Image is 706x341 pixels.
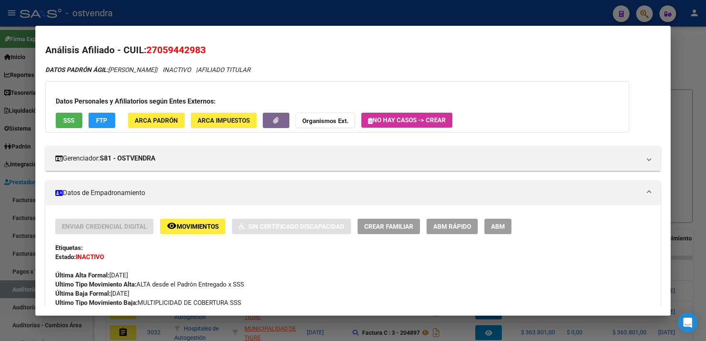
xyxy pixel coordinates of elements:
span: FTP [96,117,107,124]
h3: Datos Personales y Afiliatorios según Entes Externos: [56,96,619,106]
span: Sin Certificado Discapacidad [248,223,344,230]
span: Crear Familiar [364,223,413,230]
span: [PERSON_NAME] [45,66,156,74]
mat-panel-title: Gerenciador: [55,153,641,163]
button: ABM [484,219,511,234]
button: Organismos Ext. [296,113,355,128]
span: Movimientos [177,223,219,230]
button: Crear Familiar [358,219,420,234]
strong: DATOS PADRÓN ÁGIL: [45,66,108,74]
button: ARCA Padrón [128,113,185,128]
strong: Etiquetas: [55,244,83,252]
mat-expansion-panel-header: Gerenciador:S81 - OSTVENDRA [45,146,661,171]
mat-icon: remove_red_eye [167,221,177,231]
span: MULTIPLICIDAD DE COBERTURA SSS [55,299,241,306]
strong: INACTIVO [76,253,104,261]
strong: Ultimo Tipo Movimiento Baja: [55,299,138,306]
button: FTP [89,113,115,128]
span: ARCA Padrón [135,117,178,124]
button: SSS [56,113,82,128]
strong: Organismos Ext. [302,117,348,125]
strong: S81 - OSTVENDRA [100,153,156,163]
span: ALTA desde el Padrón Entregado x SSS [55,281,244,288]
button: ARCA Impuestos [191,113,257,128]
span: ABM [491,223,505,230]
span: AFILIADO TITULAR [197,66,250,74]
h2: Análisis Afiliado - CUIL: [45,43,661,57]
mat-expansion-panel-header: Datos de Empadronamiento [45,180,661,205]
strong: Última Baja Formal: [55,290,111,297]
span: [DATE] [55,272,128,279]
button: Sin Certificado Discapacidad [232,219,351,234]
div: Open Intercom Messenger [678,313,698,333]
span: SSS [63,117,74,124]
i: | INACTIVO | [45,66,250,74]
strong: Última Alta Formal: [55,272,109,279]
button: Movimientos [160,219,225,234]
strong: Ultimo Tipo Movimiento Alta: [55,281,136,288]
span: ABM Rápido [433,223,471,230]
span: No hay casos -> Crear [368,116,446,124]
button: Enviar Credencial Digital [55,219,153,234]
span: 27059442983 [146,44,206,55]
strong: Estado: [55,253,76,261]
span: [DATE] [55,290,129,297]
mat-panel-title: Datos de Empadronamiento [55,188,641,198]
span: ARCA Impuestos [197,117,250,124]
button: No hay casos -> Crear [361,113,452,128]
span: Enviar Credencial Digital [62,223,147,230]
button: ABM Rápido [427,219,478,234]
